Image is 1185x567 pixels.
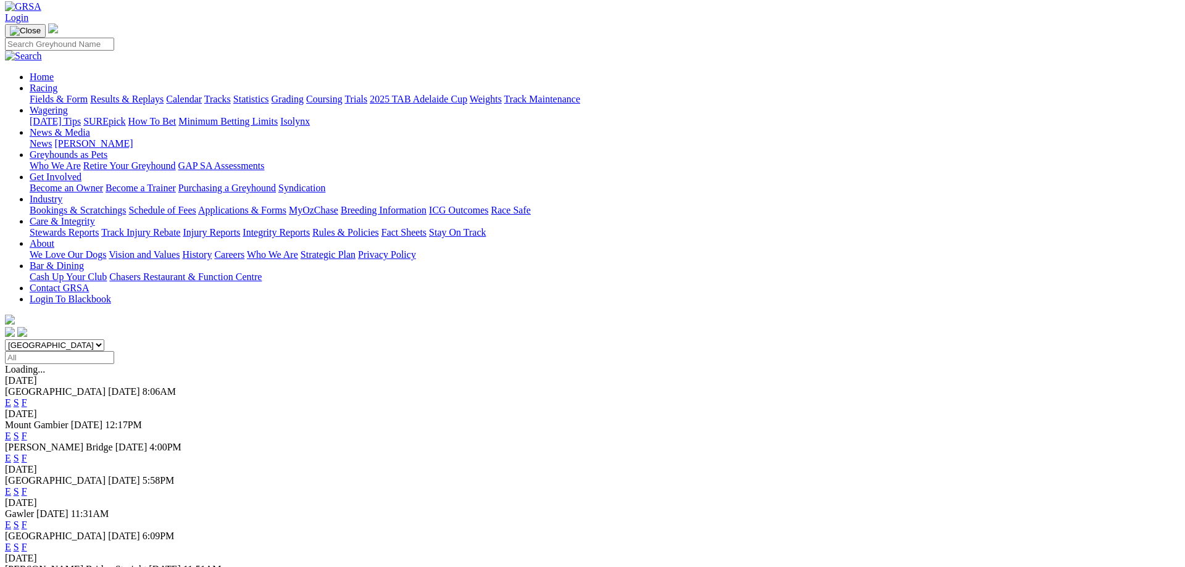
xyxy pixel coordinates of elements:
[71,420,103,430] span: [DATE]
[30,249,106,260] a: We Love Our Dogs
[30,294,111,304] a: Login To Blackbook
[247,249,298,260] a: Who We Are
[5,475,106,486] span: [GEOGRAPHIC_DATA]
[5,531,106,541] span: [GEOGRAPHIC_DATA]
[5,420,69,430] span: Mount Gambier
[30,194,62,204] a: Industry
[429,227,486,238] a: Stay On Track
[183,227,240,238] a: Injury Reports
[312,227,379,238] a: Rules & Policies
[30,205,1180,216] div: Industry
[108,475,140,486] span: [DATE]
[5,12,28,23] a: Login
[101,227,180,238] a: Track Injury Rebate
[30,138,1180,149] div: News & Media
[306,94,343,104] a: Coursing
[5,327,15,337] img: facebook.svg
[30,205,126,215] a: Bookings & Scratchings
[30,271,1180,283] div: Bar & Dining
[30,283,89,293] a: Contact GRSA
[381,227,426,238] a: Fact Sheets
[178,160,265,171] a: GAP SA Assessments
[5,1,41,12] img: GRSA
[214,249,244,260] a: Careers
[109,249,180,260] a: Vision and Values
[109,271,262,282] a: Chasers Restaurant & Function Centre
[108,386,140,397] span: [DATE]
[30,260,84,271] a: Bar & Dining
[22,519,27,530] a: F
[5,397,11,408] a: E
[30,227,1180,238] div: Care & Integrity
[278,183,325,193] a: Syndication
[22,397,27,408] a: F
[272,94,304,104] a: Grading
[301,249,355,260] a: Strategic Plan
[30,138,52,149] a: News
[30,149,107,160] a: Greyhounds as Pets
[166,94,202,104] a: Calendar
[491,205,530,215] a: Race Safe
[71,508,109,519] span: 11:31AM
[5,386,106,397] span: [GEOGRAPHIC_DATA]
[30,72,54,82] a: Home
[5,431,11,441] a: E
[370,94,467,104] a: 2025 TAB Adelaide Cup
[30,160,1180,172] div: Greyhounds as Pets
[233,94,269,104] a: Statistics
[128,205,196,215] a: Schedule of Fees
[280,116,310,126] a: Isolynx
[14,542,19,552] a: S
[5,24,46,38] button: Toggle navigation
[30,216,95,226] a: Care & Integrity
[243,227,310,238] a: Integrity Reports
[83,116,125,126] a: SUREpick
[30,160,81,171] a: Who We Are
[470,94,502,104] a: Weights
[106,183,176,193] a: Become a Trainer
[14,519,19,530] a: S
[149,442,181,452] span: 4:00PM
[22,486,27,497] a: F
[22,542,27,552] a: F
[10,26,41,36] img: Close
[30,94,1180,105] div: Racing
[429,205,488,215] a: ICG Outcomes
[30,94,88,104] a: Fields & Form
[344,94,367,104] a: Trials
[5,315,15,325] img: logo-grsa-white.png
[143,531,175,541] span: 6:09PM
[504,94,580,104] a: Track Maintenance
[5,51,42,62] img: Search
[5,364,45,375] span: Loading...
[30,105,68,115] a: Wagering
[5,351,114,364] input: Select date
[30,116,1180,127] div: Wagering
[30,271,107,282] a: Cash Up Your Club
[14,431,19,441] a: S
[128,116,177,126] a: How To Bet
[341,205,426,215] a: Breeding Information
[30,116,81,126] a: [DATE] Tips
[178,116,278,126] a: Minimum Betting Limits
[358,249,416,260] a: Privacy Policy
[30,172,81,182] a: Get Involved
[5,508,34,519] span: Gawler
[14,453,19,463] a: S
[30,227,99,238] a: Stewards Reports
[182,249,212,260] a: History
[30,83,57,93] a: Racing
[289,205,338,215] a: MyOzChase
[54,138,133,149] a: [PERSON_NAME]
[5,542,11,552] a: E
[143,475,175,486] span: 5:58PM
[30,183,1180,194] div: Get Involved
[105,420,142,430] span: 12:17PM
[5,38,114,51] input: Search
[48,23,58,33] img: logo-grsa-white.png
[5,442,113,452] span: [PERSON_NAME] Bridge
[14,486,19,497] a: S
[5,497,1180,508] div: [DATE]
[5,553,1180,564] div: [DATE]
[5,486,11,497] a: E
